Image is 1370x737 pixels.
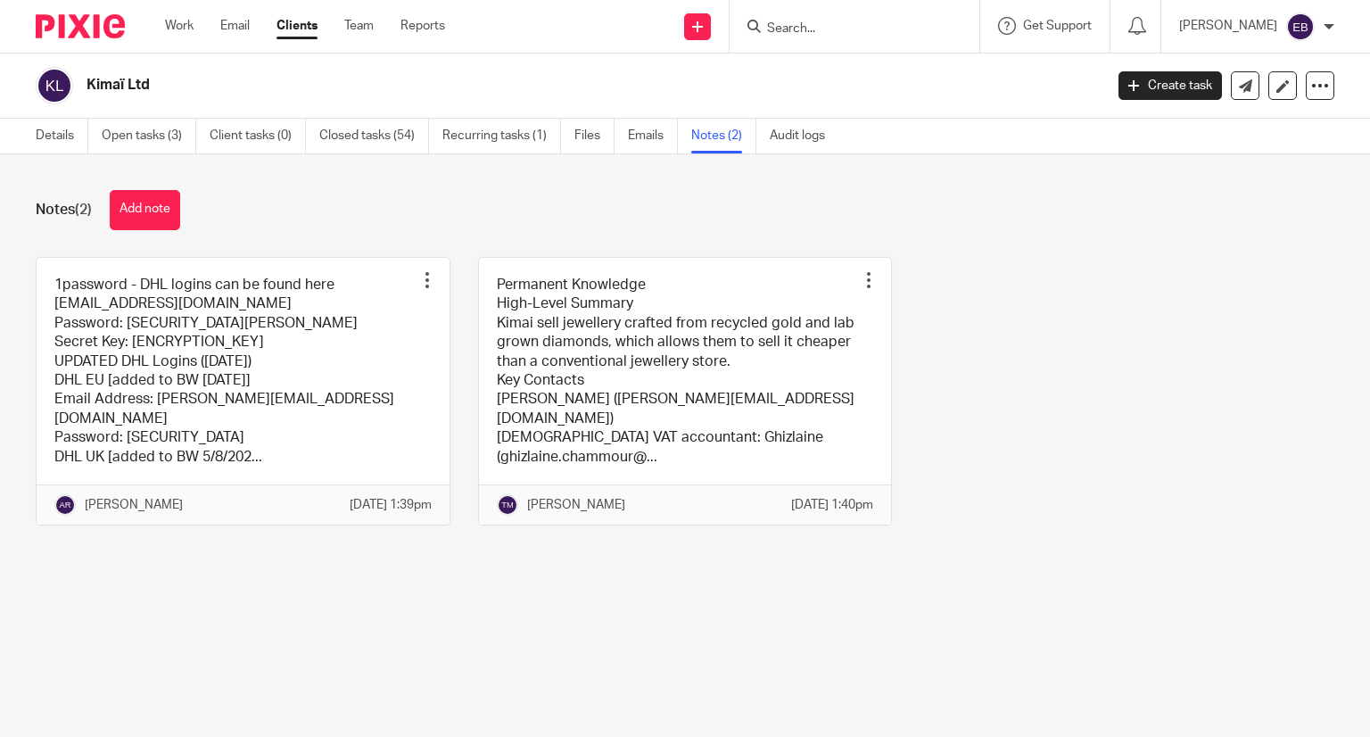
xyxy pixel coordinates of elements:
[87,76,891,95] h2: Kimaï Ltd
[791,496,873,514] p: [DATE] 1:40pm
[442,119,561,153] a: Recurring tasks (1)
[36,119,88,153] a: Details
[36,67,73,104] img: svg%3E
[54,494,76,516] img: svg%3E
[350,496,432,514] p: [DATE] 1:39pm
[210,119,306,153] a: Client tasks (0)
[1179,17,1277,35] p: [PERSON_NAME]
[770,119,838,153] a: Audit logs
[1023,20,1092,32] span: Get Support
[165,17,194,35] a: Work
[400,17,445,35] a: Reports
[344,17,374,35] a: Team
[85,496,183,514] p: [PERSON_NAME]
[276,17,318,35] a: Clients
[36,201,92,219] h1: Notes
[691,119,756,153] a: Notes (2)
[220,17,250,35] a: Email
[102,119,196,153] a: Open tasks (3)
[75,203,92,217] span: (2)
[527,496,625,514] p: [PERSON_NAME]
[1286,12,1315,41] img: svg%3E
[574,119,615,153] a: Files
[628,119,678,153] a: Emails
[497,494,518,516] img: svg%3E
[765,21,926,37] input: Search
[1118,71,1222,100] a: Create task
[36,14,125,38] img: Pixie
[110,190,180,230] button: Add note
[319,119,429,153] a: Closed tasks (54)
